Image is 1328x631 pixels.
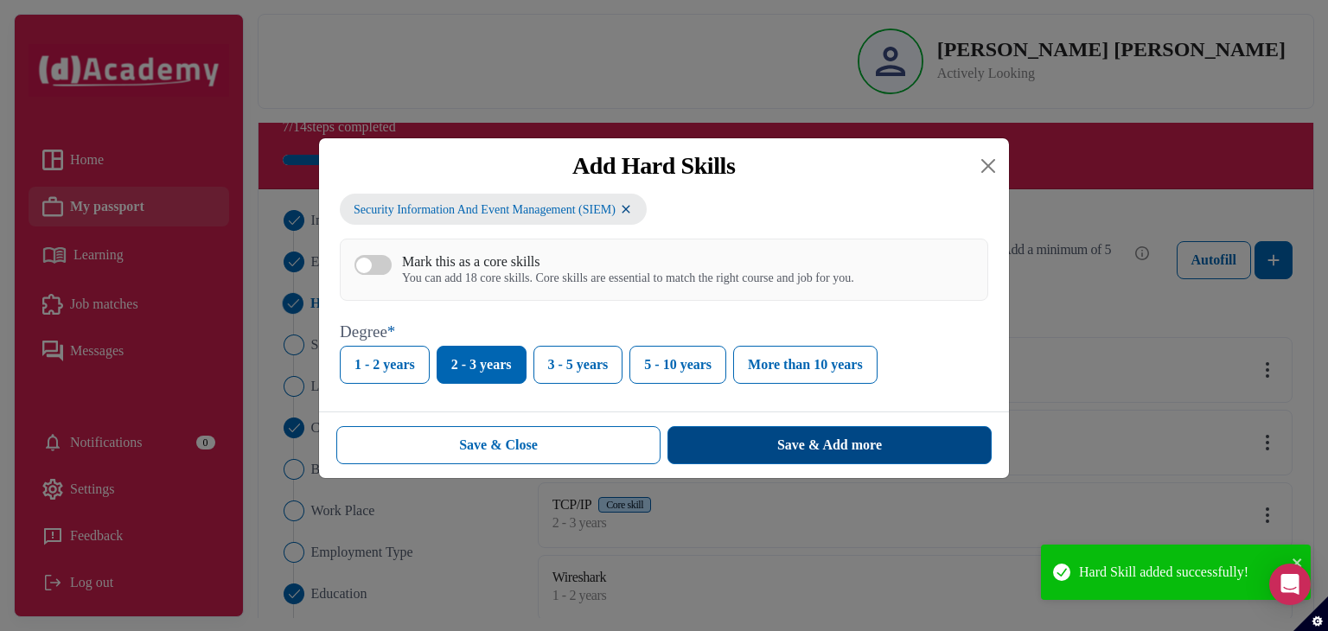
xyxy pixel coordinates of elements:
[340,194,647,225] button: Security Information And Event Management (SIEM)
[340,322,988,342] p: Degree
[1292,551,1304,572] button: close
[1269,564,1311,605] div: Open Intercom Messenger
[402,271,854,286] div: You can add 18 core skills. Core skills are essential to match the right course and job for you.
[777,435,882,456] div: Save & Add more
[459,435,538,456] div: Save & Close
[437,346,527,384] button: 2 - 3 years
[354,201,616,219] span: Security Information And Event Management (SIEM)
[667,426,992,464] button: Save & Add more
[333,152,974,180] div: Add Hard Skills
[402,253,854,270] div: Mark this as a core skills
[974,152,1002,180] button: Close
[340,346,430,384] button: 1 - 2 years
[533,346,623,384] button: 3 - 5 years
[1079,562,1286,583] div: Hard Skill added successfully!
[619,201,633,216] img: x
[629,346,726,384] button: 5 - 10 years
[733,346,878,384] button: More than 10 years
[1293,596,1328,631] button: Set cookie preferences
[336,426,661,464] button: Save & Close
[354,255,392,275] button: Mark this as a core skillsYou can add 18 core skills. Core skills are essential to match the righ...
